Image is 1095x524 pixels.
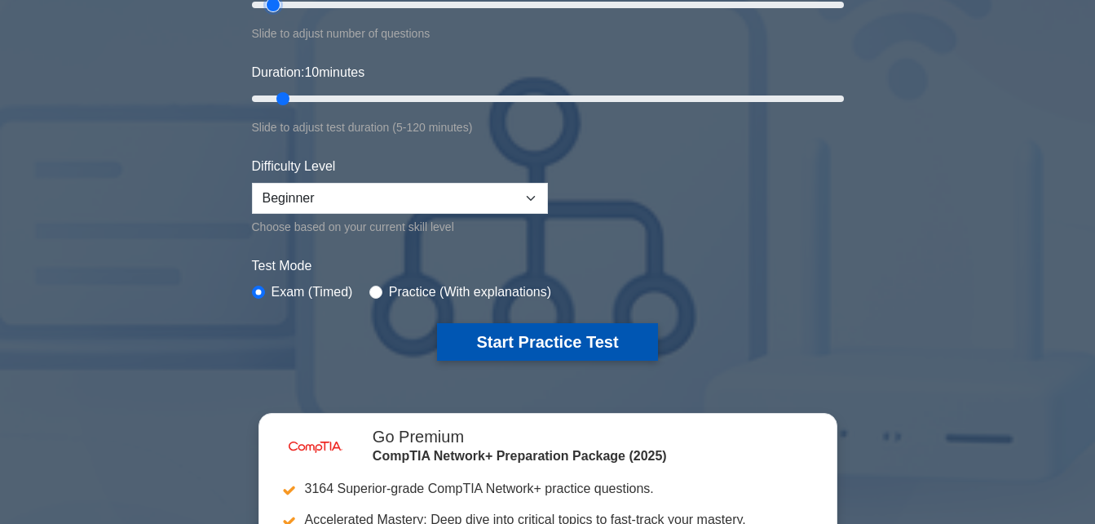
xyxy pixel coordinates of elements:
[252,157,336,176] label: Difficulty Level
[252,217,548,237] div: Choose based on your current skill level
[304,65,319,79] span: 10
[389,282,551,302] label: Practice (With explanations)
[252,256,844,276] label: Test Mode
[252,24,844,43] div: Slide to adjust number of questions
[252,63,365,82] label: Duration: minutes
[437,323,657,361] button: Start Practice Test
[272,282,353,302] label: Exam (Timed)
[252,118,844,137] div: Slide to adjust test duration (5-120 minutes)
